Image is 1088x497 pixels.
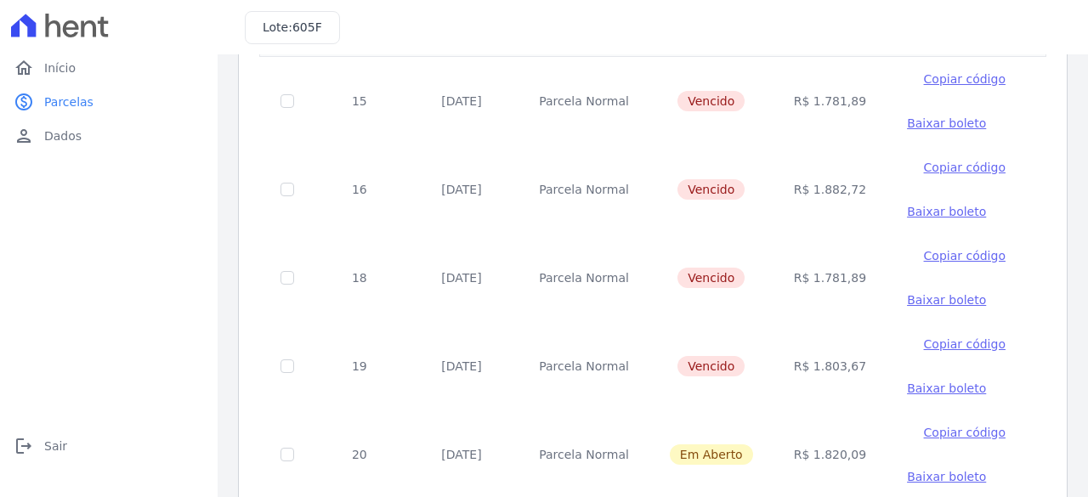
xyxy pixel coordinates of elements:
[907,424,1022,441] button: Copiar código
[773,234,887,322] td: R$ 1.781,89
[907,291,986,308] a: Baixar boleto
[677,356,745,376] span: Vencido
[907,71,1022,88] button: Copiar código
[405,234,518,322] td: [DATE]
[924,72,1006,86] span: Copiar código
[263,19,322,37] h3: Lote:
[907,336,1022,353] button: Copiar código
[907,247,1022,264] button: Copiar código
[7,85,211,119] a: paidParcelas
[7,119,211,153] a: personDados
[314,56,405,145] td: 15
[907,115,986,132] a: Baixar boleto
[518,234,649,322] td: Parcela Normal
[924,249,1006,263] span: Copiar código
[14,92,34,112] i: paid
[907,203,986,220] a: Baixar boleto
[314,234,405,322] td: 18
[670,444,753,465] span: Em Aberto
[44,438,67,455] span: Sair
[314,322,405,410] td: 19
[518,145,649,234] td: Parcela Normal
[773,145,887,234] td: R$ 1.882,72
[773,56,887,145] td: R$ 1.781,89
[907,116,986,130] span: Baixar boleto
[14,436,34,456] i: logout
[907,293,986,307] span: Baixar boleto
[907,470,986,483] span: Baixar boleto
[518,322,649,410] td: Parcela Normal
[924,161,1006,174] span: Copiar código
[907,468,986,485] a: Baixar boleto
[677,91,745,111] span: Vencido
[14,126,34,146] i: person
[924,426,1006,439] span: Copiar código
[924,337,1006,351] span: Copiar código
[773,322,887,410] td: R$ 1.803,67
[405,145,518,234] td: [DATE]
[907,381,986,395] span: Baixar boleto
[518,56,649,145] td: Parcela Normal
[7,429,211,463] a: logoutSair
[14,58,34,78] i: home
[907,380,986,397] a: Baixar boleto
[677,268,745,288] span: Vencido
[44,93,93,110] span: Parcelas
[7,51,211,85] a: homeInício
[405,56,518,145] td: [DATE]
[405,322,518,410] td: [DATE]
[314,145,405,234] td: 16
[44,127,82,144] span: Dados
[44,59,76,76] span: Início
[677,179,745,200] span: Vencido
[292,20,322,34] span: 605F
[907,205,986,218] span: Baixar boleto
[907,159,1022,176] button: Copiar código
